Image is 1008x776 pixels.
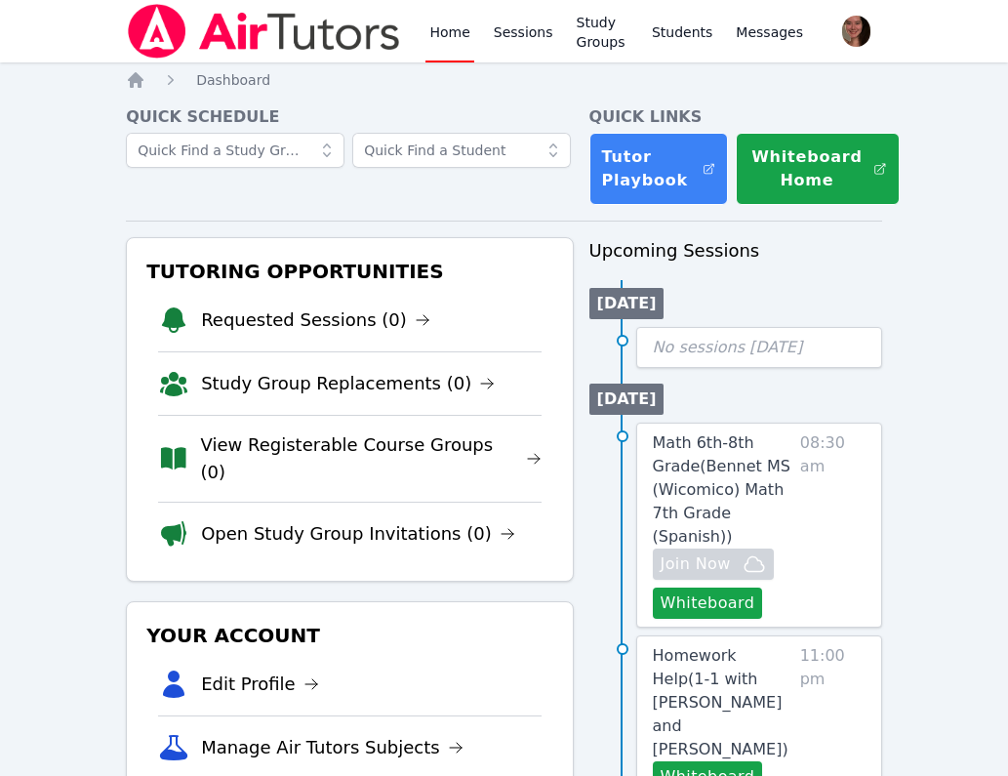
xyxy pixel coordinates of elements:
[142,618,556,653] h3: Your Account
[736,133,900,205] button: Whiteboard Home
[126,70,882,90] nav: Breadcrumb
[589,133,728,205] a: Tutor Playbook
[653,644,792,761] a: Homework Help(1-1 with [PERSON_NAME] and [PERSON_NAME])
[653,549,774,580] button: Join Now
[736,22,803,42] span: Messages
[201,431,542,486] a: View Registerable Course Groups (0)
[201,520,515,548] a: Open Study Group Invitations (0)
[589,237,882,265] h3: Upcoming Sessions
[653,588,763,619] button: Whiteboard
[126,105,573,129] h4: Quick Schedule
[196,72,270,88] span: Dashboard
[201,734,464,761] a: Manage Air Tutors Subjects
[653,431,792,549] a: Math 6th-8th Grade(Bennet MS (Wicomico) Math 7th Grade (Spanish))
[201,370,495,397] a: Study Group Replacements (0)
[589,288,665,319] li: [DATE]
[661,552,731,576] span: Join Now
[589,384,665,415] li: [DATE]
[653,338,803,356] span: No sessions [DATE]
[196,70,270,90] a: Dashboard
[653,646,788,758] span: Homework Help ( 1-1 with [PERSON_NAME] and [PERSON_NAME] )
[800,431,866,619] span: 08:30 am
[201,306,430,334] a: Requested Sessions (0)
[126,4,402,59] img: Air Tutors
[589,105,882,129] h4: Quick Links
[653,433,790,546] span: Math 6th-8th Grade ( Bennet MS (Wicomico) Math 7th Grade (Spanish) )
[201,671,319,698] a: Edit Profile
[142,254,556,289] h3: Tutoring Opportunities
[126,133,344,168] input: Quick Find a Study Group
[352,133,571,168] input: Quick Find a Student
